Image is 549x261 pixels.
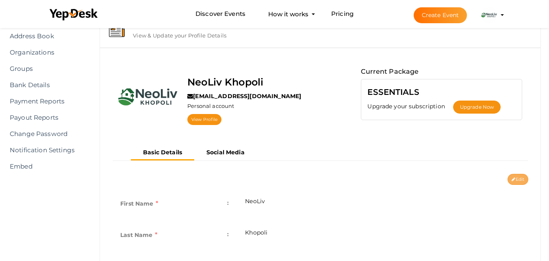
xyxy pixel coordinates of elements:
a: Profile Details View & Update your Profile Details [104,33,536,40]
img: 7RNMTBKN_small.png [481,7,497,23]
label: Last Name [120,228,157,241]
b: Social Media [206,149,245,156]
span: : [227,197,229,208]
label: NeoLiv Khopoli [187,75,263,90]
button: How it works [266,7,311,22]
label: [EMAIL_ADDRESS][DOMAIN_NAME] [187,92,301,100]
a: Groups [6,61,85,77]
button: Basic Details [131,146,194,160]
img: event-details.svg [109,23,125,37]
label: Current Package [361,66,419,77]
img: 7RNMTBKN_normal.png [118,66,179,127]
a: Notification Settings [6,142,85,158]
label: View & Update your Profile Details [133,29,226,39]
a: Payment Reports [6,93,85,110]
button: Edit [508,174,528,185]
a: Discover Events [195,7,245,22]
label: Personal account [187,102,234,110]
td: Khopoli [237,220,528,252]
span: : [227,228,229,240]
a: Payout Reports [6,110,85,126]
a: Pricing [331,7,354,22]
b: Basic Details [143,149,182,156]
a: Organizations [6,44,85,61]
button: Social Media [194,146,257,159]
button: Create Event [414,7,467,23]
a: Address Book [6,28,85,44]
td: NeoLiv [237,189,528,220]
a: View Profile [187,114,221,125]
label: ESSENTIALS [367,86,419,99]
a: Embed [6,158,85,175]
label: First Name [120,197,158,210]
a: Change Password [6,126,85,142]
a: Bank Details [6,77,85,93]
label: Upgrade your subscription [367,102,453,110]
button: Upgrade Now [453,101,501,114]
